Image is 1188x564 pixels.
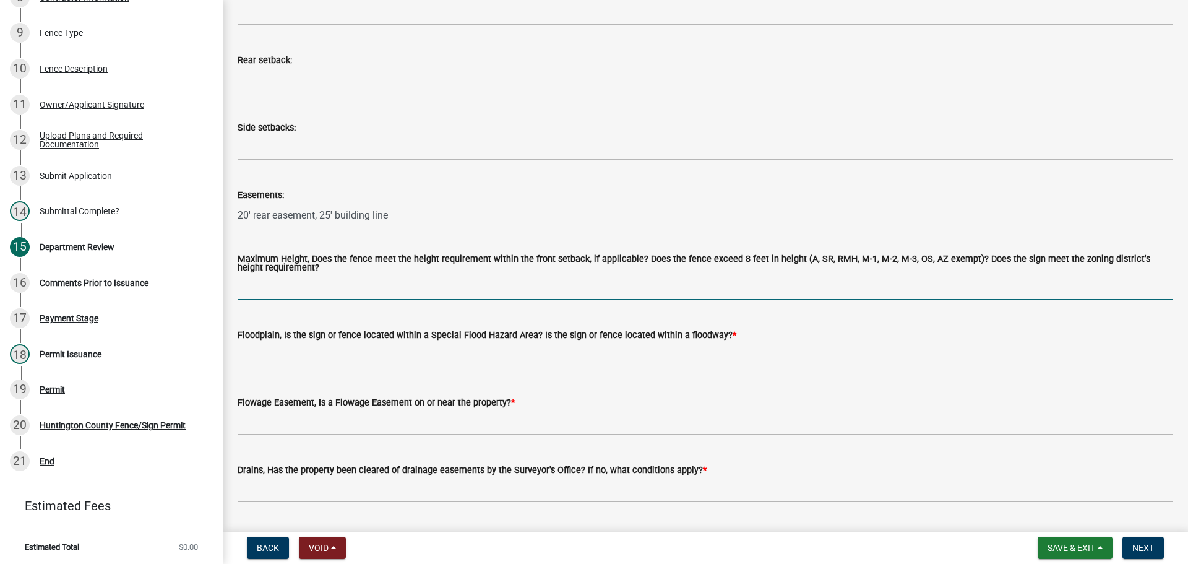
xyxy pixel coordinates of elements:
[238,399,515,407] label: Flowage Easement, Is a Flowage Easement on or near the property?
[10,23,30,43] div: 9
[10,95,30,115] div: 11
[40,350,101,358] div: Permit Issuance
[257,543,279,553] span: Back
[238,191,284,200] label: Easements:
[40,421,186,430] div: Huntington County Fence/Sign Permit
[40,279,148,287] div: Comments Prior to Issuance
[1132,543,1154,553] span: Next
[10,380,30,399] div: 19
[40,64,108,73] div: Fence Description
[40,314,98,323] div: Payment Stage
[40,171,112,180] div: Submit Application
[10,344,30,364] div: 18
[1048,543,1095,553] span: Save & Exit
[40,100,144,109] div: Owner/Applicant Signature
[247,537,289,559] button: Back
[238,331,736,340] label: Floodplain, Is the sign or fence located within a Special Flood Hazard Area? Is the sign or fence...
[40,207,119,215] div: Submittal Complete?
[1122,537,1164,559] button: Next
[40,243,114,251] div: Department Review
[309,543,329,553] span: Void
[1038,537,1113,559] button: Save & Exit
[25,543,79,551] span: Estimated Total
[40,385,65,394] div: Permit
[40,28,83,37] div: Fence Type
[40,457,54,466] div: End
[10,130,30,150] div: 12
[10,273,30,293] div: 16
[238,56,292,65] label: Rear setback:
[10,59,30,79] div: 10
[40,131,203,149] div: Upload Plans and Required Documentation
[10,201,30,221] div: 14
[238,124,296,132] label: Side setbacks:
[10,308,30,328] div: 17
[10,415,30,435] div: 20
[10,493,203,518] a: Estimated Fees
[10,166,30,186] div: 13
[299,537,346,559] button: Void
[10,237,30,257] div: 15
[238,466,707,475] label: Drains, Has the property been cleared of drainage easements by the Surveyor's Office? If no, what...
[238,255,1173,273] label: Maximum Height, Does the fence meet the height requirement within the front setback, if applicabl...
[179,543,198,551] span: $0.00
[10,451,30,471] div: 21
